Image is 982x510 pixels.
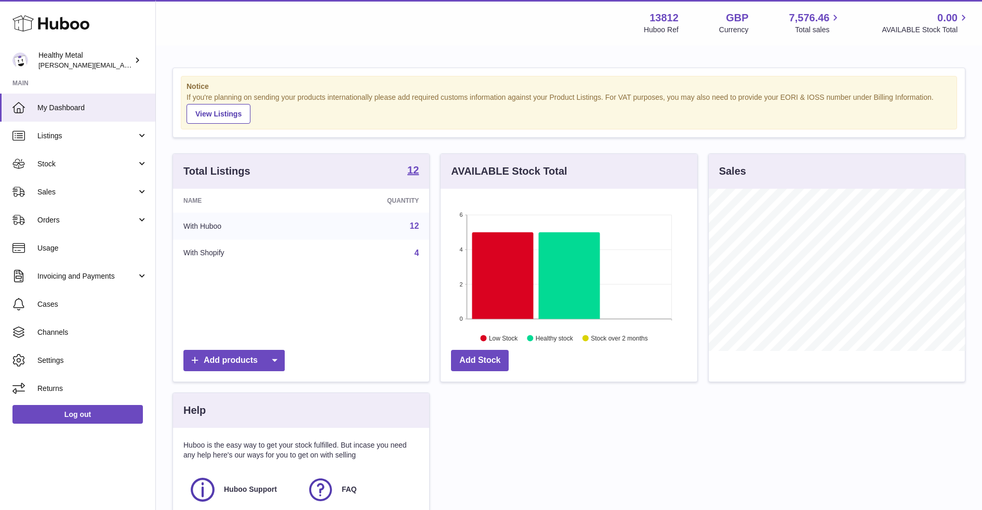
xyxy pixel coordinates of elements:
[37,159,137,169] span: Stock
[38,61,208,69] span: [PERSON_NAME][EMAIL_ADDRESS][DOMAIN_NAME]
[311,189,429,213] th: Quantity
[173,240,311,267] td: With Shopify
[489,334,518,342] text: Low Stock
[460,212,463,218] text: 6
[937,11,958,25] span: 0.00
[451,350,509,371] a: Add Stock
[173,213,311,240] td: With Huboo
[183,440,419,460] p: Huboo is the easy way to get your stock fulfilled. But incase you need any help here's our ways f...
[410,221,419,230] a: 12
[789,11,842,35] a: 7,576.46 Total sales
[591,334,648,342] text: Stock over 2 months
[789,11,830,25] span: 7,576.46
[536,334,574,342] text: Healthy stock
[183,350,285,371] a: Add products
[37,103,148,113] span: My Dashboard
[183,164,250,178] h3: Total Listings
[407,165,419,175] strong: 12
[795,25,841,35] span: Total sales
[460,246,463,253] text: 4
[37,187,137,197] span: Sales
[37,215,137,225] span: Orders
[414,249,419,257] a: 4
[37,271,137,281] span: Invoicing and Payments
[12,53,28,68] img: jose@healthy-metal.com
[187,82,951,91] strong: Notice
[187,104,250,124] a: View Listings
[307,476,414,504] a: FAQ
[12,405,143,424] a: Log out
[882,25,970,35] span: AVAILABLE Stock Total
[37,243,148,253] span: Usage
[38,50,132,70] div: Healthy Metal
[173,189,311,213] th: Name
[37,299,148,309] span: Cases
[37,328,148,337] span: Channels
[189,476,296,504] a: Huboo Support
[37,131,137,141] span: Listings
[183,403,206,417] h3: Help
[719,25,749,35] div: Currency
[726,11,748,25] strong: GBP
[719,164,746,178] h3: Sales
[460,316,463,322] text: 0
[342,485,357,494] span: FAQ
[649,11,679,25] strong: 13812
[37,384,148,394] span: Returns
[187,93,951,124] div: If you're planning on sending your products internationally please add required customs informati...
[451,164,567,178] h3: AVAILABLE Stock Total
[37,356,148,365] span: Settings
[407,165,419,177] a: 12
[460,281,463,287] text: 2
[224,485,277,494] span: Huboo Support
[644,25,679,35] div: Huboo Ref
[882,11,970,35] a: 0.00 AVAILABLE Stock Total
